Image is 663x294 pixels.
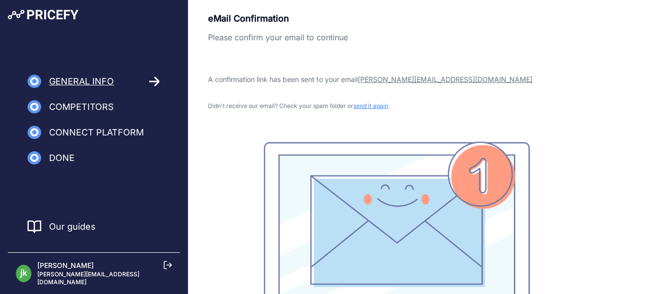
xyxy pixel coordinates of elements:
p: Please confirm your email to continue [208,31,585,43]
span: Connect Platform [49,126,144,139]
img: Pricefy Logo [8,10,79,20]
a: Chat with us [27,245,102,259]
p: eMail Confirmation [208,12,585,26]
p: A confirmation link has been sent to your email [208,75,585,84]
span: send it again [353,102,388,109]
p: Didn't receive our email? Check your spam folder or [208,102,585,110]
p: [PERSON_NAME][EMAIL_ADDRESS][DOMAIN_NAME] [37,270,172,286]
p: [PERSON_NAME] [37,261,172,270]
span: Competitors [49,100,114,114]
span: [PERSON_NAME][EMAIL_ADDRESS][DOMAIN_NAME] [358,75,532,83]
a: Our guides [49,220,96,234]
span: Done [49,151,75,165]
span: General Info [49,75,114,88]
span: Chat with us [49,245,102,259]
